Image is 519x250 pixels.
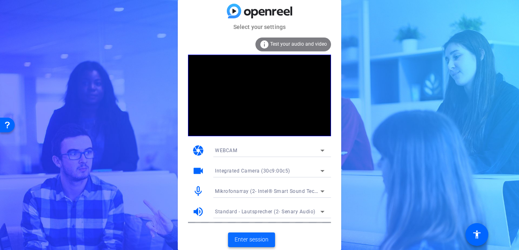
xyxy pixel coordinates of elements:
span: Test your audio and video [270,41,327,47]
img: blue-gradient.svg [227,4,292,18]
mat-icon: accessibility [472,230,482,239]
span: Enter session [235,235,268,244]
span: Integrated Camera (30c9:00c5) [215,168,290,174]
mat-icon: volume_up [192,206,204,218]
mat-icon: info [259,40,269,49]
button: Enter session [228,232,275,247]
mat-card-subtitle: Select your settings [178,22,341,31]
span: Mikrofonarray (2- Intel® Smart Sound Technologie für digitale Mikrofone) [215,188,390,194]
mat-icon: mic_none [192,185,204,197]
span: WEBCAM [215,148,237,153]
mat-icon: videocam [192,165,204,177]
span: Standard - Lautsprecher (2- Senary Audio) [215,209,315,215]
mat-icon: camera [192,144,204,157]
